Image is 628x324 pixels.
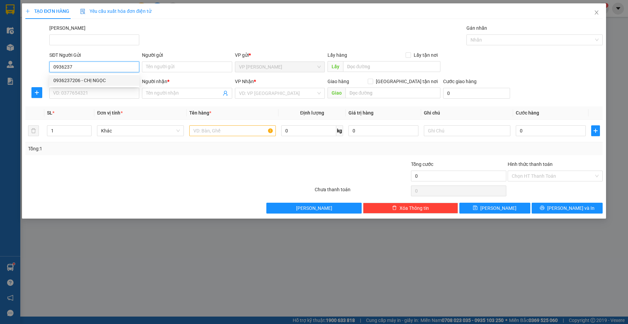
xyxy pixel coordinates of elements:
label: Cước giao hàng [443,79,477,84]
span: Giao hàng [328,79,349,84]
input: Dọc đường [345,88,441,98]
span: Tên hàng [189,110,211,116]
li: VP VP [GEOGRAPHIC_DATA] [47,36,90,59]
button: save[PERSON_NAME] [459,203,530,214]
button: Close [587,3,606,22]
img: logo.jpg [3,3,27,27]
span: Khác [101,126,180,136]
span: [GEOGRAPHIC_DATA] tận nơi [373,78,440,85]
input: Mã ĐH [49,34,139,45]
button: printer[PERSON_NAME] và In [532,203,603,214]
div: VP gửi [235,51,325,59]
div: 0936237206 - CHỊ NGỌC [53,77,135,84]
div: Chưa thanh toán [314,186,410,198]
span: Yêu cầu xuất hóa đơn điện tử [80,8,151,14]
span: Lấy [328,61,343,72]
button: [PERSON_NAME] [266,203,361,214]
span: plus [25,9,30,14]
span: VP Phạm Ngũ Lão [239,62,321,72]
label: Gán nhãn [466,25,487,31]
span: Xóa Thông tin [400,204,429,212]
span: kg [336,125,343,136]
img: icon [80,9,86,14]
span: delete [392,205,397,211]
input: Cước giao hàng [443,88,510,99]
th: Ghi chú [421,106,513,120]
span: Cước hàng [516,110,539,116]
li: VP VP [PERSON_NAME] Lão [3,36,47,59]
button: plus [591,125,600,136]
span: Lấy hàng [328,52,347,58]
span: [PERSON_NAME] [480,204,516,212]
label: Hình thức thanh toán [508,161,553,167]
span: TẠO ĐƠN HÀNG [25,8,69,14]
label: Mã ĐH [49,25,86,31]
span: close [594,10,599,15]
button: plus [31,87,42,98]
input: Ghi Chú [424,125,511,136]
input: 0 [348,125,418,136]
span: Định lượng [300,110,324,116]
span: Lấy tận nơi [411,51,440,59]
span: plus [591,128,600,133]
span: VP Nhận [235,79,254,84]
input: Dọc đường [343,61,441,72]
span: Đơn vị tính [97,110,122,116]
div: Tổng: 1 [28,145,242,152]
button: deleteXóa Thông tin [363,203,458,214]
span: plus [32,90,42,95]
span: [PERSON_NAME] [296,204,332,212]
div: Người gửi [142,51,232,59]
span: SL [47,110,52,116]
span: Giao [328,88,345,98]
button: delete [28,125,39,136]
span: [PERSON_NAME] và In [547,204,595,212]
span: Giá trị hàng [348,110,373,116]
span: save [473,205,478,211]
span: printer [540,205,545,211]
span: Tổng cước [411,161,433,167]
div: Người nhận [142,78,232,85]
input: VD: Bàn, Ghế [189,125,276,136]
li: Nam Hải Limousine [3,3,98,29]
span: user-add [223,91,228,96]
div: 0936237206 - CHỊ NGỌC [49,75,139,86]
div: SĐT Người Gửi [49,51,139,59]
